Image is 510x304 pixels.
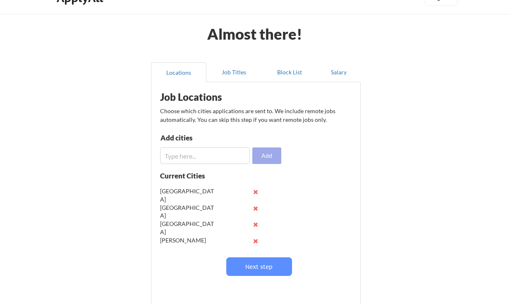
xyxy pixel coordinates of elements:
[160,187,214,203] div: [GEOGRAPHIC_DATA]
[197,26,312,41] div: Almost there!
[226,257,292,276] button: Next step
[151,62,206,82] button: Locations
[160,92,264,102] div: Job Locations
[160,107,350,124] div: Choose which cities applications are sent to. We include remote jobs automatically. You can skip ...
[160,220,214,236] div: [GEOGRAPHIC_DATA]
[160,204,214,220] div: [GEOGRAPHIC_DATA]
[160,134,246,141] div: Add cities
[252,147,281,164] button: Add
[317,62,361,82] button: Salary
[160,172,223,179] div: Current Cities
[160,236,214,245] div: [PERSON_NAME]
[206,62,262,82] button: Job Titles
[262,62,317,82] button: Block List
[160,147,250,164] input: Type here...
